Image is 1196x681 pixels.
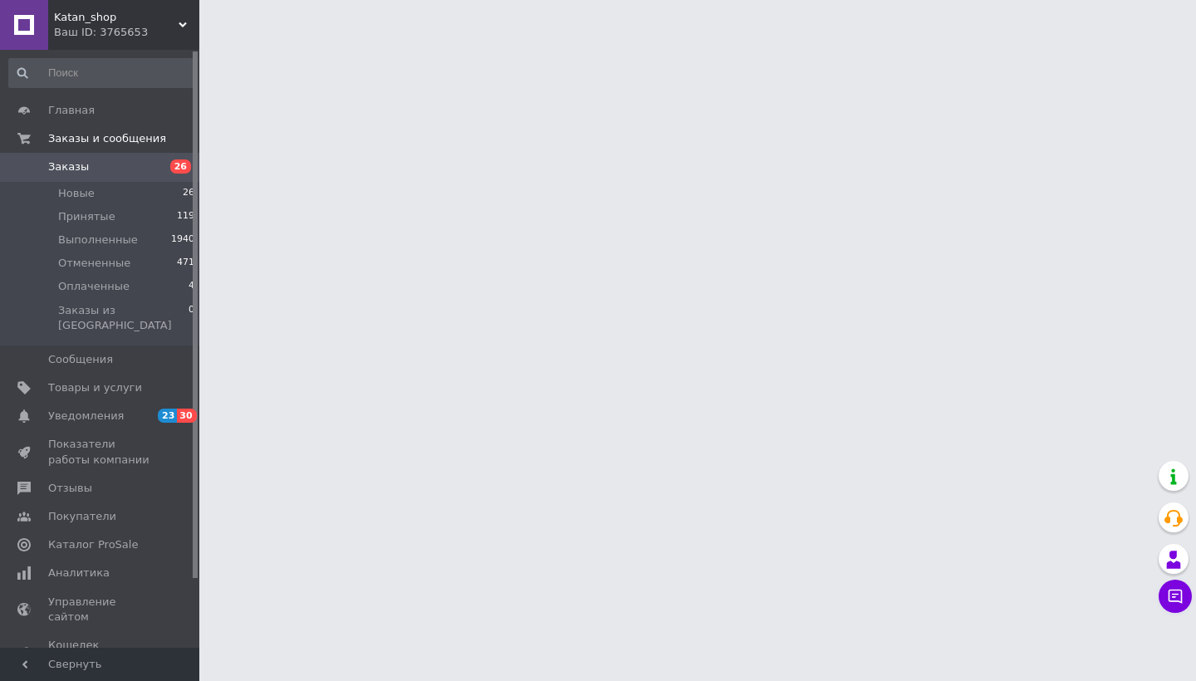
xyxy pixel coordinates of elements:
span: Katan_shop [54,10,179,25]
span: Выполненные [58,233,138,247]
span: Показатели работы компании [48,437,154,467]
span: 119 [177,209,194,224]
span: 26 [183,186,194,201]
span: Сообщения [48,352,113,367]
span: 23 [158,409,177,423]
span: Отзывы [48,481,92,496]
span: Отмененные [58,256,130,271]
span: Уведомления [48,409,124,424]
span: Заказы из [GEOGRAPHIC_DATA] [58,303,189,333]
span: Принятые [58,209,115,224]
span: Аналитика [48,566,110,581]
span: 1940 [171,233,194,247]
span: Управление сайтом [48,595,154,625]
span: Кошелек компании [48,638,154,668]
span: 30 [177,409,196,423]
span: Товары и услуги [48,380,142,395]
span: Заказы [48,159,89,174]
span: Покупатели [48,509,116,524]
span: Главная [48,103,95,118]
span: Каталог ProSale [48,537,138,552]
span: Заказы и сообщения [48,131,166,146]
button: Чат с покупателем [1159,580,1192,613]
span: Оплаченные [58,279,130,294]
input: Поиск [8,58,196,88]
span: 26 [170,159,191,174]
span: 471 [177,256,194,271]
span: 0 [189,303,194,333]
span: Новые [58,186,95,201]
span: 4 [189,279,194,294]
div: Ваш ID: 3765653 [54,25,199,40]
